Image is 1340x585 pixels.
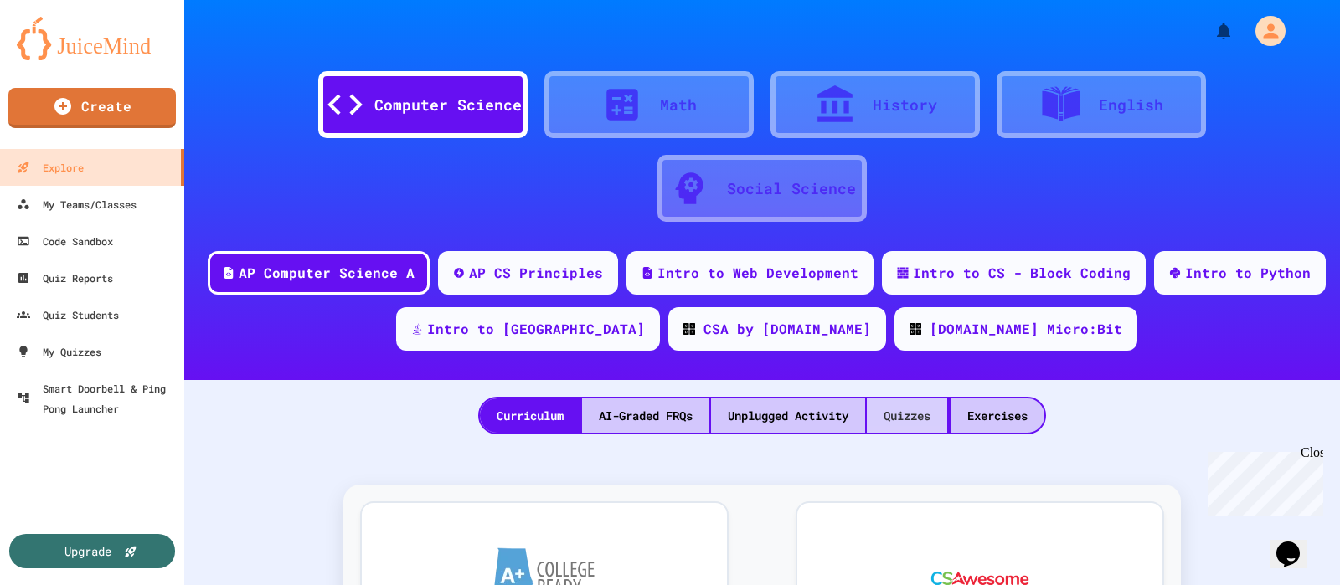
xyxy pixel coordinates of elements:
div: Quiz Reports [17,268,113,288]
div: Code Sandbox [17,231,113,251]
div: My Teams/Classes [17,194,137,214]
div: [DOMAIN_NAME] Micro:Bit [930,319,1122,339]
div: Intro to Python [1185,263,1311,283]
iframe: chat widget [1270,518,1323,568]
div: History [873,94,937,116]
div: Upgrade [64,542,111,560]
div: Math [660,94,697,116]
div: AP CS Principles [469,263,603,283]
img: CODE_logo_RGB.png [910,323,921,335]
div: Smart Doorbell & Ping Pong Launcher [17,378,178,418]
div: Quizzes [867,398,947,433]
div: Curriculum [480,398,580,433]
div: Intro to CS - Block Coding [913,263,1131,283]
img: logo-orange.svg [17,17,167,60]
div: My Quizzes [17,341,101,362]
a: Create [8,88,176,128]
div: Social Science [727,177,856,200]
div: Quiz Students [17,305,119,325]
div: Explore [17,157,84,177]
div: My Account [1238,12,1290,50]
div: My Notifications [1183,17,1238,45]
div: Intro to Web Development [657,263,858,283]
iframe: chat widget [1201,445,1323,516]
div: AP Computer Science A [239,263,415,283]
div: Chat with us now!Close [7,7,116,106]
div: Unplugged Activity [711,398,865,433]
div: English [1099,94,1163,116]
div: AI-Graded FRQs [582,398,709,433]
div: Intro to [GEOGRAPHIC_DATA] [427,319,645,339]
div: Computer Science [374,94,522,116]
div: Exercises [951,398,1044,433]
img: CODE_logo_RGB.png [683,323,695,335]
div: CSA by [DOMAIN_NAME] [703,319,871,339]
